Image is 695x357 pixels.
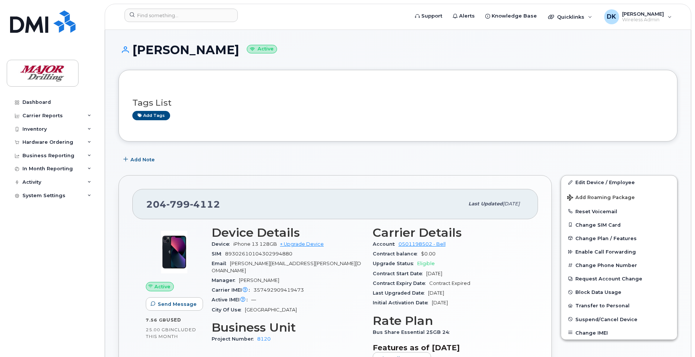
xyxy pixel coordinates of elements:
[575,249,636,255] span: Enable Call Forwarding
[146,199,220,210] span: 204
[561,299,677,312] button: Transfer to Personal
[426,271,442,276] span: [DATE]
[421,251,436,257] span: $0.00
[468,201,503,207] span: Last updated
[130,156,155,163] span: Add Note
[212,261,361,273] span: [PERSON_NAME][EMAIL_ADDRESS][PERSON_NAME][DOMAIN_NAME]
[158,301,197,308] span: Send Message
[253,287,304,293] span: 357492909419473
[233,241,277,247] span: iPhone 13 128GB
[373,300,432,305] span: Initial Activation Date
[575,235,637,241] span: Change Plan / Features
[373,290,428,296] span: Last Upgraded Date
[212,251,225,257] span: SIM
[429,280,470,286] span: Contract Expired
[225,251,292,257] span: 89302610104302994880
[212,321,364,334] h3: Business Unit
[212,261,230,266] span: Email
[561,205,677,218] button: Reset Voicemail
[575,316,637,322] span: Suspend/Cancel Device
[212,336,257,342] span: Project Number
[251,297,256,302] span: —
[561,189,677,205] button: Add Roaming Package
[146,327,196,339] span: included this month
[212,287,253,293] span: Carrier IMEI
[561,176,677,189] a: Edit Device / Employee
[257,336,271,342] a: 8120
[212,297,251,302] span: Active IMEI
[373,314,525,327] h3: Rate Plan
[166,199,190,210] span: 799
[428,290,444,296] span: [DATE]
[212,226,364,239] h3: Device Details
[561,272,677,285] button: Request Account Change
[247,45,277,53] small: Active
[166,317,181,323] span: used
[561,245,677,258] button: Enable Call Forwarding
[432,300,448,305] span: [DATE]
[146,327,169,332] span: 25.00 GB
[373,251,421,257] span: Contract balance
[245,307,297,313] span: [GEOGRAPHIC_DATA]
[154,283,170,290] span: Active
[373,261,417,266] span: Upgrade Status
[373,226,525,239] h3: Carrier Details
[561,313,677,326] button: Suspend/Cancel Device
[373,329,453,335] span: Bus Share Essential 25GB 24
[561,218,677,232] button: Change SIM Card
[212,307,245,313] span: City Of Use
[503,201,520,207] span: [DATE]
[146,317,166,323] span: 7.56 GB
[373,280,429,286] span: Contract Expiry Date
[561,232,677,245] button: Change Plan / Features
[567,195,635,202] span: Add Roaming Package
[561,285,677,299] button: Block Data Usage
[212,241,233,247] span: Device
[417,261,435,266] span: Eligible
[212,277,239,283] span: Manager
[119,153,161,166] button: Add Note
[373,271,426,276] span: Contract Start Date
[373,343,525,352] h3: Features as of [DATE]
[132,98,664,108] h3: Tags List
[119,43,677,56] h1: [PERSON_NAME]
[239,277,279,283] span: [PERSON_NAME]
[373,241,399,247] span: Account
[152,230,197,274] img: image20231002-3703462-1ig824h.jpeg
[561,326,677,339] button: Change IMEI
[561,258,677,272] button: Change Phone Number
[280,241,324,247] a: + Upgrade Device
[399,241,446,247] a: 0501198502 - Bell
[146,297,203,311] button: Send Message
[190,199,220,210] span: 4112
[132,111,170,120] a: Add tags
